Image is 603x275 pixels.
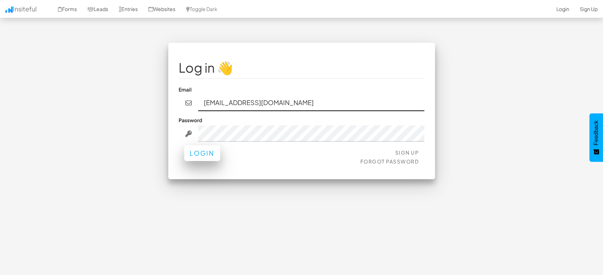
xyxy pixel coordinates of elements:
span: Feedback [593,120,599,145]
label: Password [179,116,202,124]
img: icon.png [5,6,13,13]
a: Sign Up [395,149,419,156]
h1: Log in 👋 [179,61,424,75]
label: Email [179,86,192,93]
a: Forgot Password [360,158,419,165]
input: john@doe.com [198,95,424,111]
button: Login [184,145,220,161]
button: Feedback - Show survey [589,113,603,162]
